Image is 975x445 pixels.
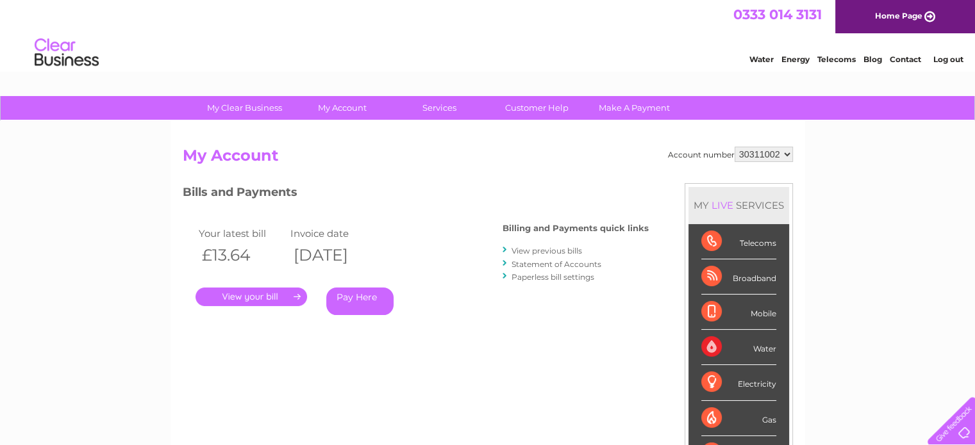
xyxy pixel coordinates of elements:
div: LIVE [709,199,736,211]
td: Invoice date [287,225,379,242]
div: MY SERVICES [688,187,789,223]
a: Contact [890,54,921,64]
a: Pay Here [326,287,394,315]
a: Water [749,54,774,64]
div: Gas [701,401,776,436]
a: My Account [289,96,395,120]
a: Log out [933,54,963,64]
div: Clear Business is a trading name of Verastar Limited (registered in [GEOGRAPHIC_DATA] No. 3667643... [185,7,791,62]
a: Paperless bill settings [512,272,594,282]
h3: Bills and Payments [183,183,649,206]
div: Broadband [701,259,776,295]
a: Telecoms [817,54,856,64]
td: Your latest bill [196,225,288,242]
a: Make A Payment [581,96,687,120]
a: My Clear Business [192,96,297,120]
h4: Billing and Payments quick links [503,223,649,233]
div: Electricity [701,365,776,400]
th: [DATE] [287,242,379,268]
th: £13.64 [196,242,288,268]
div: Telecoms [701,224,776,259]
a: Blog [863,54,882,64]
a: . [196,287,307,306]
a: View previous bills [512,246,582,255]
a: Energy [781,54,810,64]
a: 0333 014 3131 [733,6,822,22]
h2: My Account [183,147,793,171]
a: Services [387,96,492,120]
a: Customer Help [484,96,590,120]
a: Statement of Accounts [512,259,601,269]
img: logo.png [34,33,99,72]
div: Mobile [701,295,776,330]
div: Water [701,330,776,365]
div: Account number [668,147,793,162]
